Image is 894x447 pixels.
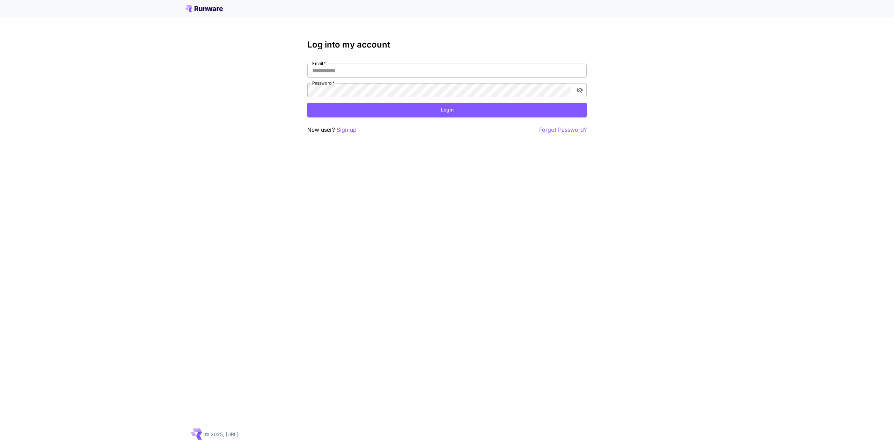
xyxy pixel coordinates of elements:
[205,431,239,438] p: © 2025, [URL]
[573,84,586,96] button: toggle password visibility
[337,125,357,134] button: Sign up
[312,80,335,86] label: Password
[312,60,326,66] label: Email
[307,125,357,134] p: New user?
[307,103,587,117] button: Login
[539,125,587,134] button: Forgot Password?
[307,40,587,50] h3: Log into my account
